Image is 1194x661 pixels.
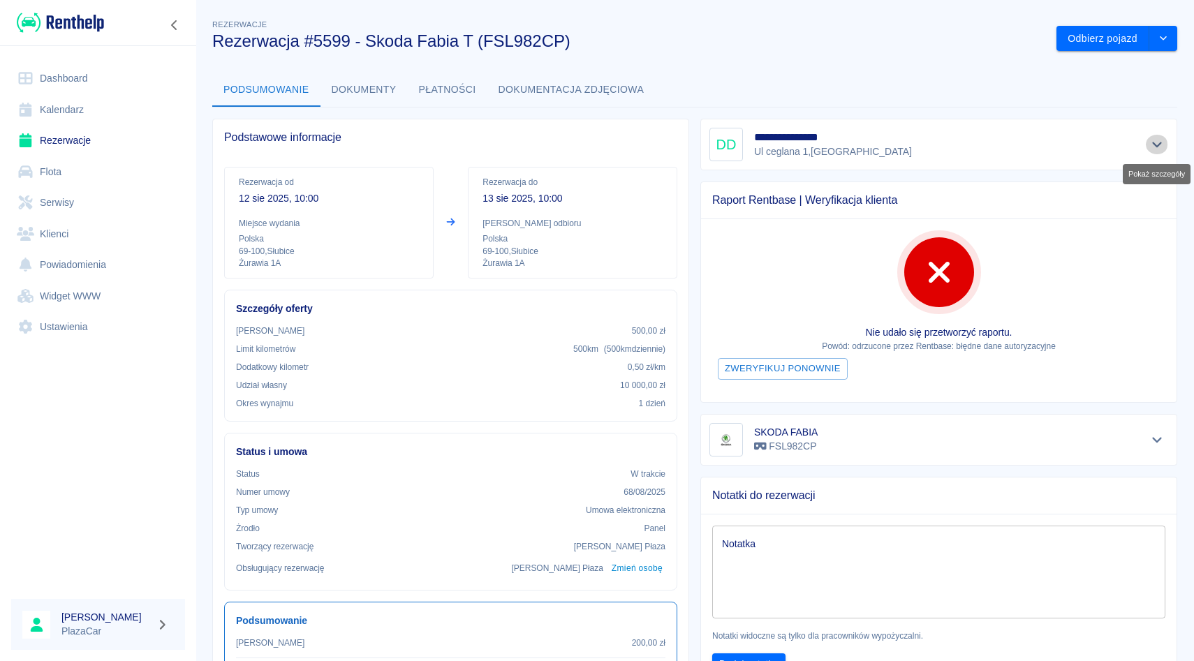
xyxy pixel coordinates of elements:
p: Żrodło [236,522,260,535]
p: PlazaCar [61,624,151,639]
span: Raport Rentbase | Weryfikacja klienta [712,193,1165,207]
p: W trakcie [631,468,665,480]
p: 69-100 , Słubice [239,245,419,258]
button: Zwiń nawigację [164,16,185,34]
p: 200,00 zł [632,637,665,649]
p: Okres wynajmu [236,397,293,410]
button: Pokaż szczegóły [1146,430,1169,450]
img: Renthelp logo [17,11,104,34]
p: Panel [644,522,666,535]
button: Zweryfikuj ponownie [718,358,848,380]
p: Dodatkowy kilometr [236,361,309,373]
p: [PERSON_NAME] Płaza [512,562,603,574]
p: Tworzący rezerwację [236,540,314,553]
h6: Podsumowanie [236,614,665,628]
button: Zmień osobę [609,558,665,579]
a: Widget WWW [11,281,185,312]
div: Pokaż szczegóły [1123,164,1191,184]
a: Serwisy [11,187,185,218]
p: Umowa elektroniczna [586,504,665,517]
button: Dokumentacja zdjęciowa [487,73,656,107]
span: ( 500 km dziennie ) [604,344,665,354]
p: Żurawia 1A [239,258,419,269]
p: Powód: odrzucone przez Rentbase: błędne dane autoryzacyjne [712,340,1165,352]
p: 0,50 zł /km [628,361,665,373]
span: Podstawowe informacje [224,131,677,144]
a: Powiadomienia [11,249,185,281]
p: Polska [239,232,419,245]
p: Rezerwacja do [482,176,663,188]
button: Płatności [408,73,487,107]
span: Notatki do rezerwacji [712,489,1165,503]
button: drop-down [1149,26,1177,52]
p: Limit kilometrów [236,343,295,355]
p: Status [236,468,260,480]
p: [PERSON_NAME] odbioru [482,217,663,230]
h6: [PERSON_NAME] [61,610,151,624]
a: Ustawienia [11,311,185,343]
p: 12 sie 2025, 10:00 [239,191,419,206]
img: Image [712,426,740,454]
h6: Szczegóły oferty [236,302,665,316]
p: Notatki widoczne są tylko dla pracowników wypożyczalni. [712,630,1165,642]
p: Udział własny [236,379,287,392]
p: Obsługujący rezerwację [236,562,325,574]
p: Miejsce wydania [239,217,419,230]
p: FSL982CP [754,439,818,454]
p: Rezerwacja od [239,176,419,188]
p: Żurawia 1A [482,258,663,269]
a: Klienci [11,218,185,250]
p: Nie udało się przetworzyć raportu. [712,325,1165,340]
p: 1 dzień [639,397,665,410]
button: Dokumenty [320,73,408,107]
p: 500 km [573,343,665,355]
p: 69-100 , Słubice [482,245,663,258]
div: DD [709,128,743,161]
button: Odbierz pojazd [1056,26,1149,52]
a: Rezerwacje [11,125,185,156]
a: Renthelp logo [11,11,104,34]
p: 10 000,00 zł [620,379,665,392]
p: Typ umowy [236,504,278,517]
a: Flota [11,156,185,188]
p: 500,00 zł [632,325,665,337]
p: Polska [482,232,663,245]
span: Rezerwacje [212,20,267,29]
button: Pokaż szczegóły [1146,135,1169,154]
p: [PERSON_NAME] [236,637,304,649]
p: Numer umowy [236,486,290,498]
h3: Rezerwacja #5599 - Skoda Fabia T (FSL982CP) [212,31,1045,51]
button: Podsumowanie [212,73,320,107]
p: 13 sie 2025, 10:00 [482,191,663,206]
p: [PERSON_NAME] [236,325,304,337]
a: Dashboard [11,63,185,94]
h6: Status i umowa [236,445,665,459]
p: [PERSON_NAME] Płaza [574,540,665,553]
h6: SKODA FABIA [754,425,818,439]
p: 68/08/2025 [624,486,665,498]
p: Ul ceglana 1 , [GEOGRAPHIC_DATA] [754,144,912,159]
a: Kalendarz [11,94,185,126]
